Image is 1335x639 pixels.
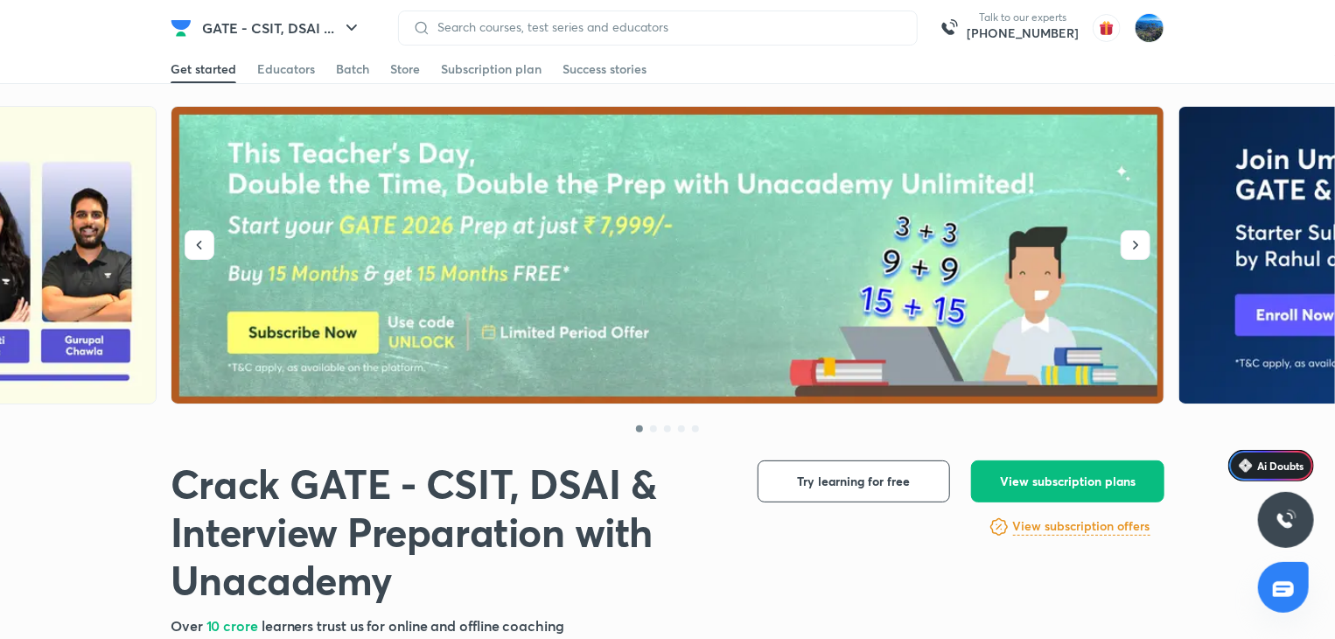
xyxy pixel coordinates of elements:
span: Ai Doubts [1257,459,1304,473]
a: [PHONE_NUMBER] [967,25,1079,42]
a: Subscription plan [441,55,542,83]
a: Ai Doubts [1228,450,1314,481]
h1: Crack GATE - CSIT, DSAI & Interview Preparation with Unacademy [171,460,730,605]
a: Batch [336,55,369,83]
a: Store [390,55,420,83]
a: Get started [171,55,236,83]
div: Success stories [563,60,647,78]
h6: View subscription offers [1013,517,1150,536]
button: Try learning for free [758,460,950,502]
span: learners trust us for online and offline coaching [262,616,564,635]
div: Subscription plan [441,60,542,78]
button: View subscription plans [971,460,1164,502]
a: Success stories [563,55,647,83]
img: call-us [932,11,967,46]
input: Search courses, test series and educators [430,20,903,34]
button: GATE - CSIT, DSAI ... [192,11,373,46]
img: Company Logo [171,18,192,39]
img: avatar [1093,14,1121,42]
a: View subscription offers [1013,516,1150,537]
div: Store [390,60,420,78]
img: ttu [1276,509,1297,530]
div: Batch [336,60,369,78]
img: Icon [1239,459,1253,473]
img: Karthik Koduri [1135,13,1164,43]
div: Get started [171,60,236,78]
span: Try learning for free [798,473,911,490]
span: 10 crore [206,616,262,635]
span: Over [171,616,206,635]
div: Educators [257,60,315,78]
a: Educators [257,55,315,83]
span: View subscription plans [1000,473,1136,490]
p: Talk to our experts [967,11,1079,25]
